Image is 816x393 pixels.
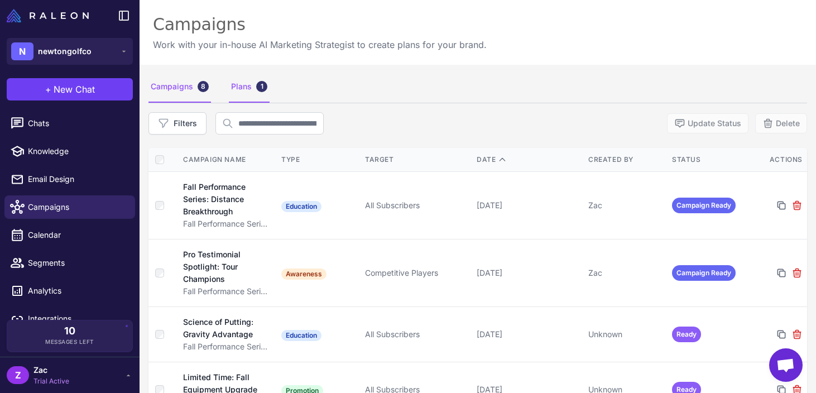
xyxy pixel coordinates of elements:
button: +New Chat [7,78,133,100]
button: Delete [755,113,807,133]
span: Education [281,330,321,341]
span: Awareness [281,269,327,280]
div: Status [672,155,747,165]
div: Fall Performance Series: [DATE] [183,218,270,230]
a: Chats [4,112,135,135]
div: Pro Testimonial Spotlight: Tour Champions [183,248,263,285]
div: [DATE] [477,267,579,279]
span: Chats [28,117,126,130]
div: All Subscribers [365,199,468,212]
div: 8 [198,81,209,92]
a: Segments [4,251,135,275]
a: Calendar [4,223,135,247]
span: Zac [33,364,69,376]
span: + [45,83,51,96]
span: Education [281,201,321,212]
span: New Chat [54,83,95,96]
div: Zac [588,267,663,279]
a: Knowledge [4,140,135,163]
div: Zac [588,199,663,212]
span: Campaigns [28,201,126,213]
div: Fall Performance Series: [DATE] [183,285,270,298]
div: 1 [256,81,267,92]
div: Type [281,155,356,165]
div: Plans [229,71,270,103]
div: Competitive Players [365,267,468,279]
div: [DATE] [477,199,579,212]
span: Messages Left [45,338,94,346]
span: Email Design [28,173,126,185]
th: Actions [751,148,807,172]
a: Analytics [4,279,135,303]
a: Email Design [4,167,135,191]
button: Update Status [667,113,748,133]
button: Nnewtongolfco [7,38,133,65]
button: Filters [148,112,207,135]
span: Campaign Ready [672,198,736,213]
span: Analytics [28,285,126,297]
span: Campaign Ready [672,265,736,281]
div: Science of Putting: Gravity Advantage [183,316,263,341]
span: Calendar [28,229,126,241]
div: Unknown [588,328,663,341]
span: Trial Active [33,376,69,386]
div: Campaigns [148,71,211,103]
span: newtongolfco [38,45,92,57]
span: Segments [28,257,126,269]
span: Knowledge [28,145,126,157]
a: Campaigns [4,195,135,219]
span: 10 [64,326,75,336]
div: Campaign Name [183,155,270,165]
a: Integrations [4,307,135,330]
div: Fall Performance Series: [DATE] [183,341,270,353]
div: Created By [588,155,663,165]
p: Work with your in-house AI Marketing Strategist to create plans for your brand. [153,38,487,51]
a: Open chat [769,348,803,382]
div: N [11,42,33,60]
div: Target [365,155,468,165]
div: Date [477,155,579,165]
div: Z [7,366,29,384]
div: Fall Performance Series: Distance Breakthrough [183,181,264,218]
span: Integrations [28,313,126,325]
div: [DATE] [477,328,579,341]
div: Campaigns [153,13,487,36]
div: All Subscribers [365,328,468,341]
img: Raleon Logo [7,9,89,22]
span: Ready [672,327,701,342]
